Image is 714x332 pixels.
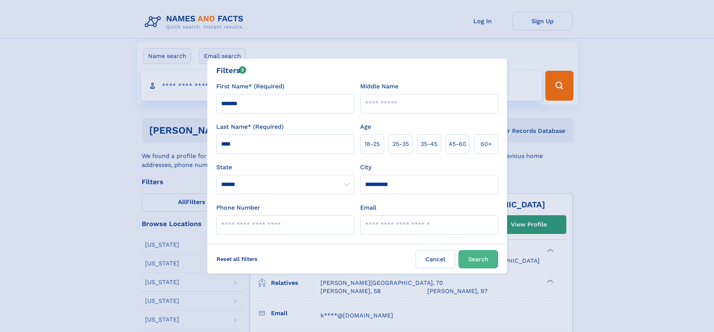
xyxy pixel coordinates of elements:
[216,65,247,76] div: Filters
[421,140,437,149] span: 35‑45
[360,82,398,91] label: Middle Name
[216,122,284,131] label: Last Name* (Required)
[360,163,371,172] label: City
[480,140,492,149] span: 60+
[360,203,376,212] label: Email
[216,82,284,91] label: First Name* (Required)
[216,163,354,172] label: State
[449,140,466,149] span: 45‑60
[458,250,498,268] button: Search
[212,250,262,268] label: Reset all filters
[364,140,380,149] span: 18‑25
[360,122,371,131] label: Age
[216,203,260,212] label: Phone Number
[392,140,409,149] span: 25‑35
[416,250,455,268] label: Cancel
